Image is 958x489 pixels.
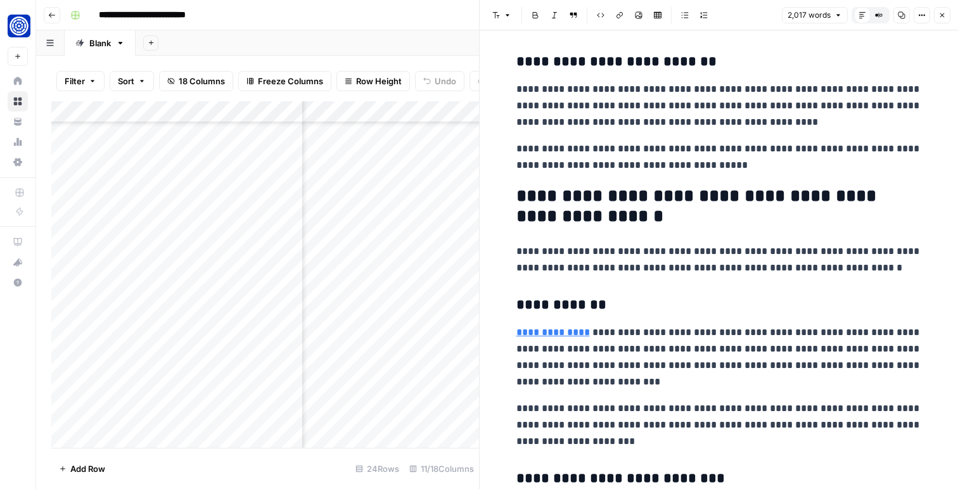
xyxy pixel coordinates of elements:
a: Your Data [8,111,28,132]
a: Usage [8,132,28,152]
button: Undo [415,71,464,91]
span: Row Height [356,75,402,87]
button: Filter [56,71,105,91]
a: AirOps Academy [8,232,28,252]
button: Add Row [51,459,113,479]
span: Freeze Columns [258,75,323,87]
button: Sort [110,71,154,91]
button: Help + Support [8,272,28,293]
div: Blank [89,37,111,49]
button: Row Height [336,71,410,91]
span: Undo [435,75,456,87]
a: Settings [8,152,28,172]
button: Workspace: Fundwell [8,10,28,42]
button: 2,017 words [782,7,848,23]
span: 2,017 words [788,10,831,21]
div: What's new? [8,253,27,272]
span: Filter [65,75,85,87]
span: Sort [118,75,134,87]
button: 18 Columns [159,71,233,91]
div: 24 Rows [350,459,404,479]
div: 11/18 Columns [404,459,479,479]
span: Add Row [70,462,105,475]
a: Home [8,71,28,91]
button: Freeze Columns [238,71,331,91]
a: Blank [65,30,136,56]
a: Browse [8,91,28,111]
img: Fundwell Logo [8,15,30,37]
span: 18 Columns [179,75,225,87]
button: What's new? [8,252,28,272]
